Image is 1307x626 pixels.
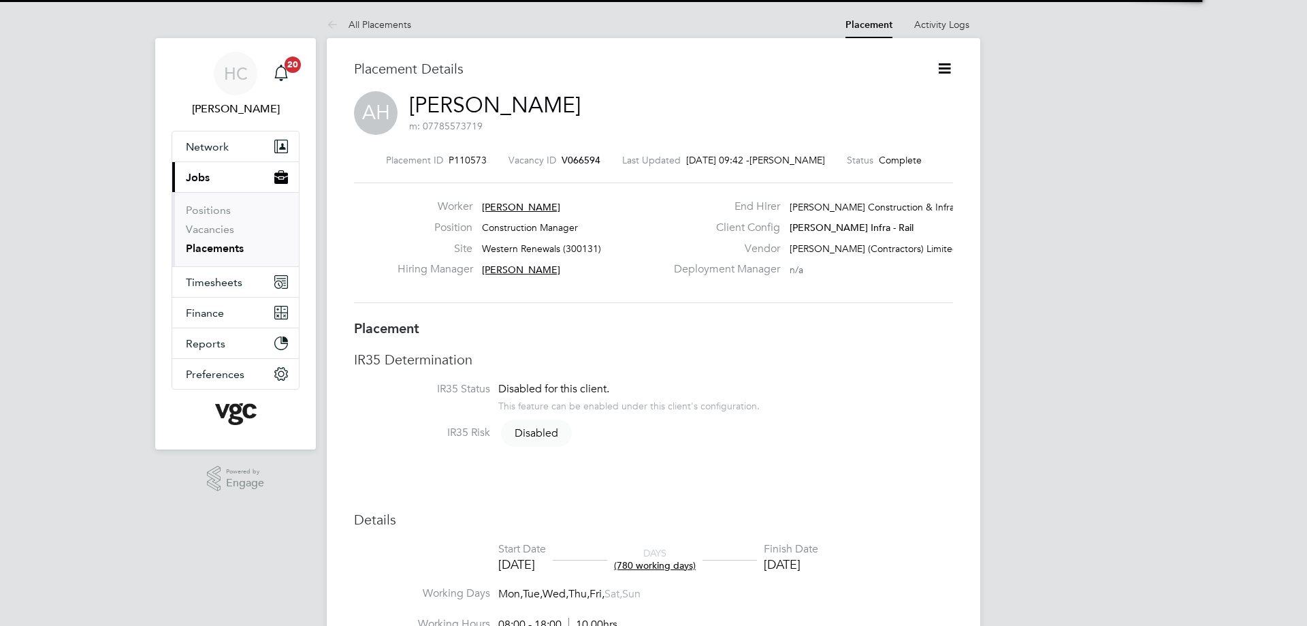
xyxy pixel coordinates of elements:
[354,586,490,601] label: Working Days
[186,223,234,236] a: Vacancies
[354,382,490,396] label: IR35 Status
[354,91,398,135] span: AH
[543,587,568,601] span: Wed,
[354,320,419,337] b: Placement
[686,154,749,166] span: [DATE] 09:42 -
[172,131,299,161] button: Network
[622,154,681,166] label: Last Updated
[666,262,780,277] label: Deployment Manager
[790,264,803,276] span: n/a
[764,542,818,557] div: Finish Date
[604,587,622,601] span: Sat,
[172,298,299,328] button: Finance
[845,19,892,31] a: Placement
[498,382,609,396] span: Disabled for this client.
[398,242,472,256] label: Site
[398,221,472,235] label: Position
[268,52,295,95] a: 20
[790,242,958,255] span: [PERSON_NAME] (Contractors) Limited
[386,154,443,166] label: Placement ID
[186,171,210,184] span: Jobs
[186,307,224,319] span: Finance
[847,154,873,166] label: Status
[172,328,299,358] button: Reports
[666,221,780,235] label: Client Config
[172,403,300,425] a: Go to home page
[354,426,490,440] label: IR35 Risk
[666,200,780,214] label: End Hirer
[354,60,916,78] h3: Placement Details
[614,559,696,572] span: (780 working days)
[172,267,299,297] button: Timesheets
[186,242,244,255] a: Placements
[482,221,578,234] span: Construction Manager
[449,154,487,166] span: P110573
[215,403,257,425] img: vgcgroup-logo-retina.png
[172,52,300,117] a: HC[PERSON_NAME]
[186,368,244,381] span: Preferences
[409,92,581,119] a: [PERSON_NAME]
[790,201,971,213] span: [PERSON_NAME] Construction & Infrast…
[186,337,225,350] span: Reports
[562,154,600,166] span: V066594
[482,264,560,276] span: [PERSON_NAME]
[226,478,264,489] span: Engage
[523,587,543,601] span: Tue,
[398,200,472,214] label: Worker
[172,101,300,117] span: Heena Chatrath
[172,359,299,389] button: Preferences
[224,65,248,82] span: HC
[482,242,601,255] span: Western Renewals (300131)
[607,547,703,572] div: DAYS
[172,162,299,192] button: Jobs
[914,18,969,31] a: Activity Logs
[186,140,229,153] span: Network
[354,511,953,529] h3: Details
[285,57,301,73] span: 20
[207,466,265,492] a: Powered byEngage
[879,154,922,166] span: Complete
[498,557,546,572] div: [DATE]
[155,38,316,450] nav: Main navigation
[186,276,242,289] span: Timesheets
[568,587,590,601] span: Thu,
[172,192,299,266] div: Jobs
[327,18,411,31] a: All Placements
[498,587,523,601] span: Mon,
[622,587,641,601] span: Sun
[764,557,818,572] div: [DATE]
[398,262,472,277] label: Hiring Manager
[590,587,604,601] span: Fri,
[790,221,914,234] span: [PERSON_NAME] Infra - Rail
[749,154,825,166] span: [PERSON_NAME]
[226,466,264,478] span: Powered by
[666,242,780,256] label: Vendor
[498,396,760,412] div: This feature can be enabled under this client's configuration.
[354,351,953,369] h3: IR35 Determination
[498,542,546,557] div: Start Date
[482,201,560,213] span: [PERSON_NAME]
[509,154,556,166] label: Vacancy ID
[409,120,483,132] span: m: 07785573719
[186,204,231,217] a: Positions
[501,420,572,447] span: Disabled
